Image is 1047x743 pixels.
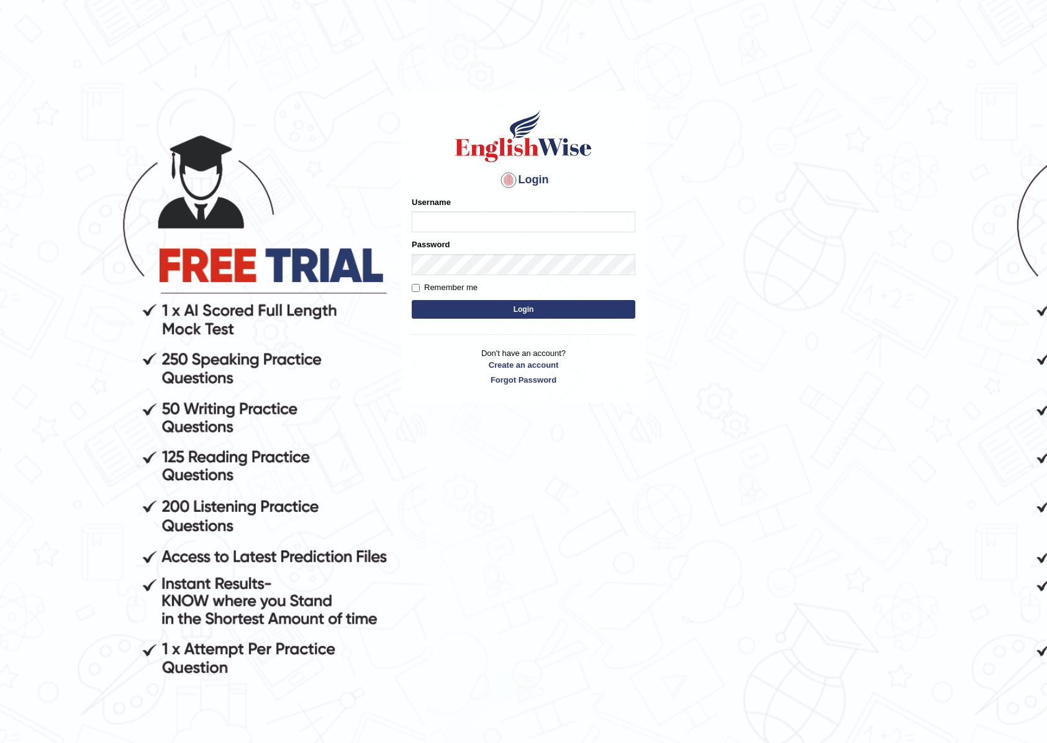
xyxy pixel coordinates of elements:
button: Login [412,300,635,319]
p: Don't have an account? [412,347,635,386]
h4: Login [412,170,635,190]
img: Logo of English Wise sign in for intelligent practice with AI [453,108,594,164]
input: Remember me [412,284,420,292]
label: Username [412,196,451,208]
label: Password [412,239,450,250]
a: Forgot Password [412,374,635,386]
a: Create an account [412,359,635,371]
label: Remember me [412,281,478,294]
